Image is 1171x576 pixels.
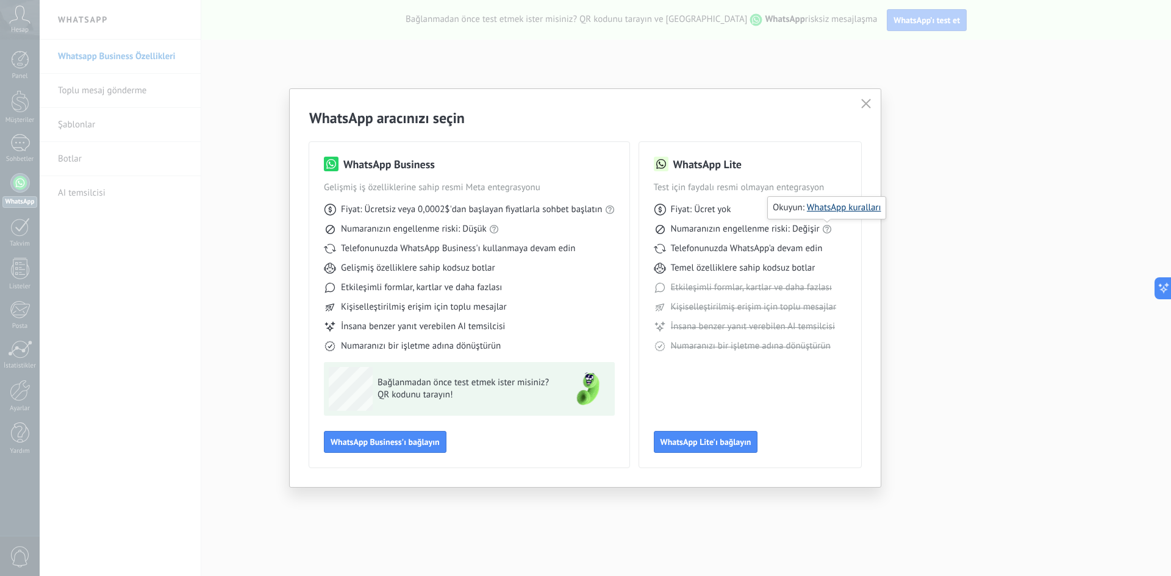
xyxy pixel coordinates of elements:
h2: WhatsApp aracınızı seçin [309,108,861,127]
span: Temel özelliklere sahip kodsuz botlar [671,262,815,274]
span: Numaranızı bir işletme adına dönüştürün [671,340,831,352]
span: Telefonunuzda WhatsApp'a devam edin [671,243,823,255]
span: Etkileşimli formlar, kartlar ve daha fazlası [341,282,502,294]
button: WhatsApp Business'ı bağlayın [324,431,446,453]
span: İnsana benzer yanıt verebilen AI temsilcisi [341,321,505,333]
span: WhatsApp Lite'ı bağlayın [661,438,751,446]
span: Bağlanmadan önce test etmek ister misiniz? [378,377,556,389]
span: Etkileşimli formlar, kartlar ve daha fazlası [671,282,832,294]
span: Kişiselleştirilmiş erişim için toplu mesajlar [671,301,837,313]
img: green-phone.png [566,367,610,411]
span: Gelişmiş iş özelliklerine sahip resmi Meta entegrasyonu [324,182,615,194]
span: Telefonunuzda WhatsApp Business'ı kullanmaya devam edin [341,243,575,255]
span: Numaranızın engellenme riski: Düşük [341,223,487,235]
span: WhatsApp Business'ı bağlayın [331,438,440,446]
span: Fiyat: Ücretsiz veya 0,0002$'dan başlayan fiyatlarla sohbet başlatın [341,204,603,216]
h3: WhatsApp Lite [673,157,742,172]
button: WhatsApp Lite'ı bağlayın [654,431,758,453]
span: Test için faydalı resmi olmayan entegrasyon [654,182,847,194]
span: Gelişmiş özelliklere sahip kodsuz botlar [341,262,495,274]
span: Numaranızı bir işletme adına dönüştürün [341,340,501,352]
h3: WhatsApp Business [343,157,435,172]
span: İnsana benzer yanıt verebilen AI temsilcisi [671,321,835,333]
a: WhatsApp kuralları [807,202,881,213]
span: Kişiselleştirilmiş erişim için toplu mesajlar [341,301,507,313]
span: QR kodunu tarayın! [378,389,556,401]
span: Okuyun: [773,202,881,214]
span: Numaranızın engellenme riski: Değişir [671,223,820,235]
span: Fiyat: Ücret yok [671,204,731,216]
